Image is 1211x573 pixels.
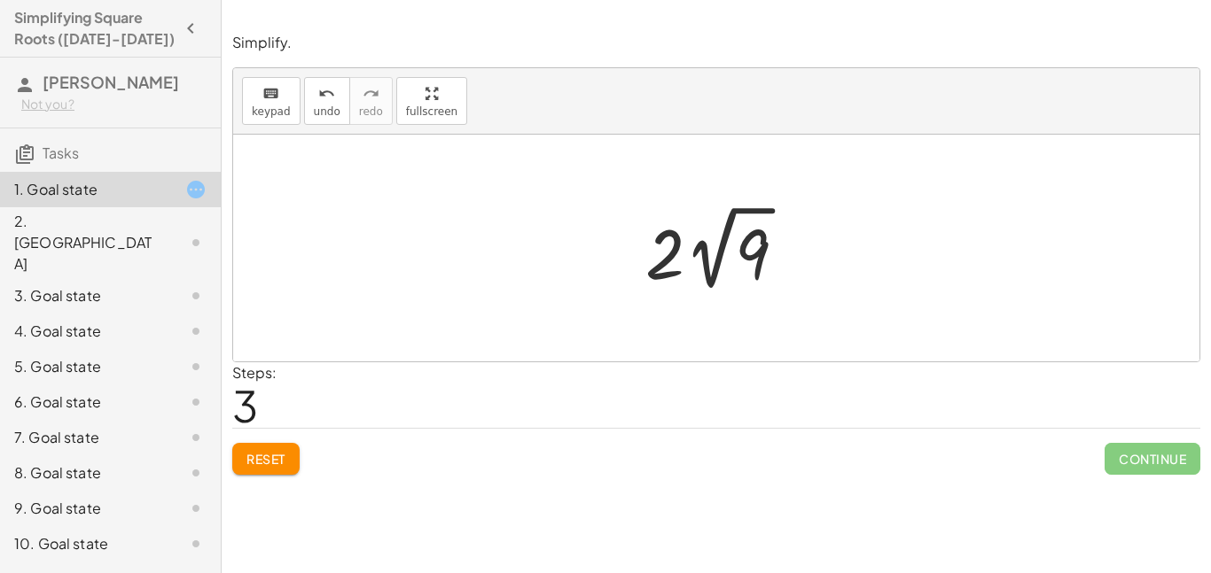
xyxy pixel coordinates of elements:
[14,356,157,377] div: 5. Goal state
[304,77,350,125] button: undoundo
[349,77,393,125] button: redoredo
[232,378,258,432] span: 3
[252,105,291,118] span: keypad
[14,285,157,306] div: 3. Goal state
[14,179,157,200] div: 1. Goal state
[43,143,79,162] span: Tasks
[185,232,207,253] i: Task not started.
[359,105,383,118] span: redo
[396,77,467,125] button: fullscreen
[185,285,207,306] i: Task not started.
[21,96,207,113] div: Not you?
[232,33,1200,53] p: Simplify.
[262,83,279,105] i: keyboard
[363,83,379,105] i: redo
[185,391,207,413] i: Task not started.
[185,356,207,377] i: Task not started.
[14,533,157,554] div: 10. Goal state
[185,427,207,448] i: Task not started.
[232,443,300,475] button: Reset
[185,321,207,342] i: Task not started.
[185,533,207,554] i: Task not started.
[242,77,301,125] button: keyboardkeypad
[232,363,277,382] label: Steps:
[185,498,207,519] i: Task not started.
[14,462,157,484] div: 8. Goal state
[314,105,340,118] span: undo
[14,498,157,519] div: 9. Goal state
[185,462,207,484] i: Task not started.
[185,179,207,200] i: Task started.
[14,321,157,342] div: 4. Goal state
[318,83,335,105] i: undo
[14,7,175,50] h4: Simplifying Square Roots ([DATE]-[DATE])
[406,105,457,118] span: fullscreen
[246,451,285,467] span: Reset
[14,211,157,275] div: 2. [GEOGRAPHIC_DATA]
[43,72,179,92] span: [PERSON_NAME]
[14,427,157,448] div: 7. Goal state
[14,391,157,413] div: 6. Goal state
